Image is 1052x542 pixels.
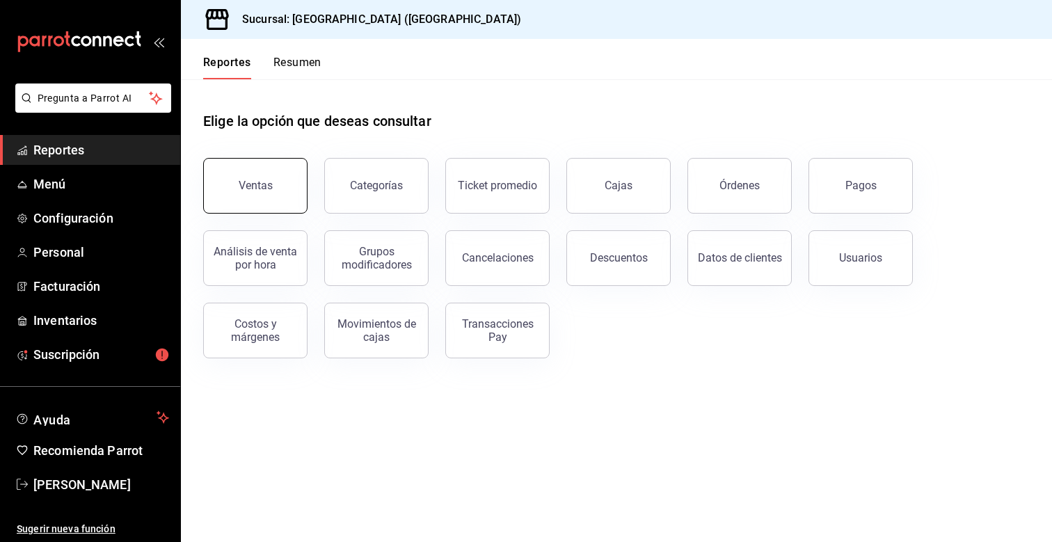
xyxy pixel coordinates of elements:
[239,179,273,192] div: Ventas
[839,251,882,264] div: Usuarios
[808,158,913,214] button: Pagos
[445,158,550,214] button: Ticket promedio
[33,277,169,296] span: Facturación
[333,317,420,344] div: Movimientos de cajas
[698,251,782,264] div: Datos de clientes
[203,56,321,79] div: navigation tabs
[324,230,429,286] button: Grupos modificadores
[445,230,550,286] button: Cancelaciones
[687,230,792,286] button: Datos de clientes
[324,158,429,214] button: Categorías
[203,230,308,286] button: Análisis de venta por hora
[605,177,633,194] div: Cajas
[454,317,541,344] div: Transacciones Pay
[17,522,169,536] span: Sugerir nueva función
[445,303,550,358] button: Transacciones Pay
[33,475,169,494] span: [PERSON_NAME]
[333,245,420,271] div: Grupos modificadores
[33,209,169,228] span: Configuración
[687,158,792,214] button: Órdenes
[231,11,521,28] h3: Sucursal: [GEOGRAPHIC_DATA] ([GEOGRAPHIC_DATA])
[33,409,151,426] span: Ayuda
[33,243,169,262] span: Personal
[15,83,171,113] button: Pregunta a Parrot AI
[38,91,150,106] span: Pregunta a Parrot AI
[10,101,171,115] a: Pregunta a Parrot AI
[33,441,169,460] span: Recomienda Parrot
[350,179,403,192] div: Categorías
[458,179,537,192] div: Ticket promedio
[203,56,251,79] button: Reportes
[33,345,169,364] span: Suscripción
[273,56,321,79] button: Resumen
[203,303,308,358] button: Costos y márgenes
[33,175,169,193] span: Menú
[203,111,431,131] h1: Elige la opción que deseas consultar
[203,158,308,214] button: Ventas
[33,141,169,159] span: Reportes
[566,158,671,214] a: Cajas
[153,36,164,47] button: open_drawer_menu
[845,179,877,192] div: Pagos
[324,303,429,358] button: Movimientos de cajas
[212,317,298,344] div: Costos y márgenes
[719,179,760,192] div: Órdenes
[566,230,671,286] button: Descuentos
[212,245,298,271] div: Análisis de venta por hora
[808,230,913,286] button: Usuarios
[33,311,169,330] span: Inventarios
[590,251,648,264] div: Descuentos
[462,251,534,264] div: Cancelaciones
